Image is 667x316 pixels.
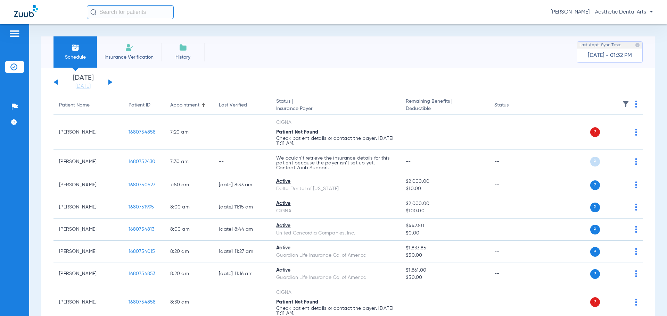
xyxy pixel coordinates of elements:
[59,102,90,109] div: Patient Name
[406,185,483,193] span: $10.00
[276,185,395,193] div: Delta Dental of [US_STATE]
[406,252,483,259] span: $50.00
[276,306,395,316] p: Check patient details or contact the payer. [DATE] 11:11 AM.
[406,274,483,281] span: $50.00
[129,227,155,232] span: 1680754813
[276,105,395,112] span: Insurance Payer
[276,136,395,146] p: Check patient details or contact the payer. [DATE] 11:11 AM.
[179,43,187,52] img: History
[635,226,637,233] img: group-dot-blue.svg
[406,245,483,252] span: $1,833.85
[635,248,637,255] img: group-dot-blue.svg
[635,43,640,48] img: last sync help info
[590,225,600,234] span: P
[165,219,213,241] td: 8:00 AM
[129,102,159,109] div: Patient ID
[165,115,213,150] td: 7:20 AM
[489,174,536,196] td: --
[213,115,271,150] td: --
[129,130,156,135] span: 1680754858
[276,267,395,274] div: Active
[406,130,411,135] span: --
[53,263,123,285] td: [PERSON_NAME]
[129,300,156,305] span: 1680754858
[213,150,271,174] td: --
[90,9,97,15] img: Search Icon
[276,178,395,185] div: Active
[213,219,271,241] td: [DATE] 8:44 AM
[71,43,80,52] img: Schedule
[59,54,92,61] span: Schedule
[219,102,247,109] div: Last Verified
[170,102,199,109] div: Appointment
[165,150,213,174] td: 7:30 AM
[62,83,104,90] a: [DATE]
[129,249,155,254] span: 1680754015
[406,159,411,164] span: --
[87,5,174,19] input: Search for patients
[276,119,395,126] div: CIGNA
[406,200,483,207] span: $2,000.00
[489,263,536,285] td: --
[406,207,483,215] span: $100.00
[590,269,600,279] span: P
[579,42,621,49] span: Last Appt. Sync Time:
[590,297,600,307] span: P
[590,127,600,137] span: P
[213,263,271,285] td: [DATE] 11:16 AM
[590,247,600,257] span: P
[406,300,411,305] span: --
[489,96,536,115] th: Status
[406,222,483,230] span: $442.50
[271,96,400,115] th: Status |
[166,54,199,61] span: History
[170,102,208,109] div: Appointment
[590,180,600,190] span: P
[489,150,536,174] td: --
[635,101,637,108] img: group-dot-blue.svg
[588,52,632,59] span: [DATE] - 01:32 PM
[276,274,395,281] div: Guardian Life Insurance Co. of America
[406,105,483,112] span: Deductible
[129,102,150,109] div: Patient ID
[125,43,133,52] img: Manual Insurance Verification
[165,241,213,263] td: 8:20 AM
[489,219,536,241] td: --
[489,241,536,263] td: --
[276,200,395,207] div: Active
[53,196,123,219] td: [PERSON_NAME]
[276,156,395,170] p: We couldn’t retrieve the insurance details for this patient because the payer isn’t set up yet. C...
[622,101,629,108] img: filter.svg
[590,203,600,212] span: P
[53,219,123,241] td: [PERSON_NAME]
[53,115,123,150] td: [PERSON_NAME]
[213,174,271,196] td: [DATE] 8:33 AM
[213,241,271,263] td: [DATE] 11:27 AM
[635,299,637,306] img: group-dot-blue.svg
[276,245,395,252] div: Active
[102,54,156,61] span: Insurance Verification
[276,300,318,305] span: Patient Not Found
[276,230,395,237] div: United Concordia Companies, Inc.
[165,174,213,196] td: 7:50 AM
[129,182,156,187] span: 1680750527
[53,241,123,263] td: [PERSON_NAME]
[129,271,156,276] span: 1680754853
[219,102,265,109] div: Last Verified
[213,196,271,219] td: [DATE] 11:15 AM
[59,102,117,109] div: Patient Name
[406,267,483,274] span: $1,861.00
[276,207,395,215] div: CIGNA
[14,5,38,17] img: Zuub Logo
[406,178,483,185] span: $2,000.00
[489,115,536,150] td: --
[165,263,213,285] td: 8:20 AM
[129,159,156,164] span: 1680752430
[590,157,600,166] span: P
[62,75,104,90] li: [DATE]
[489,196,536,219] td: --
[635,270,637,277] img: group-dot-blue.svg
[635,129,637,136] img: group-dot-blue.svg
[276,130,318,135] span: Patient Not Found
[276,252,395,259] div: Guardian Life Insurance Co. of America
